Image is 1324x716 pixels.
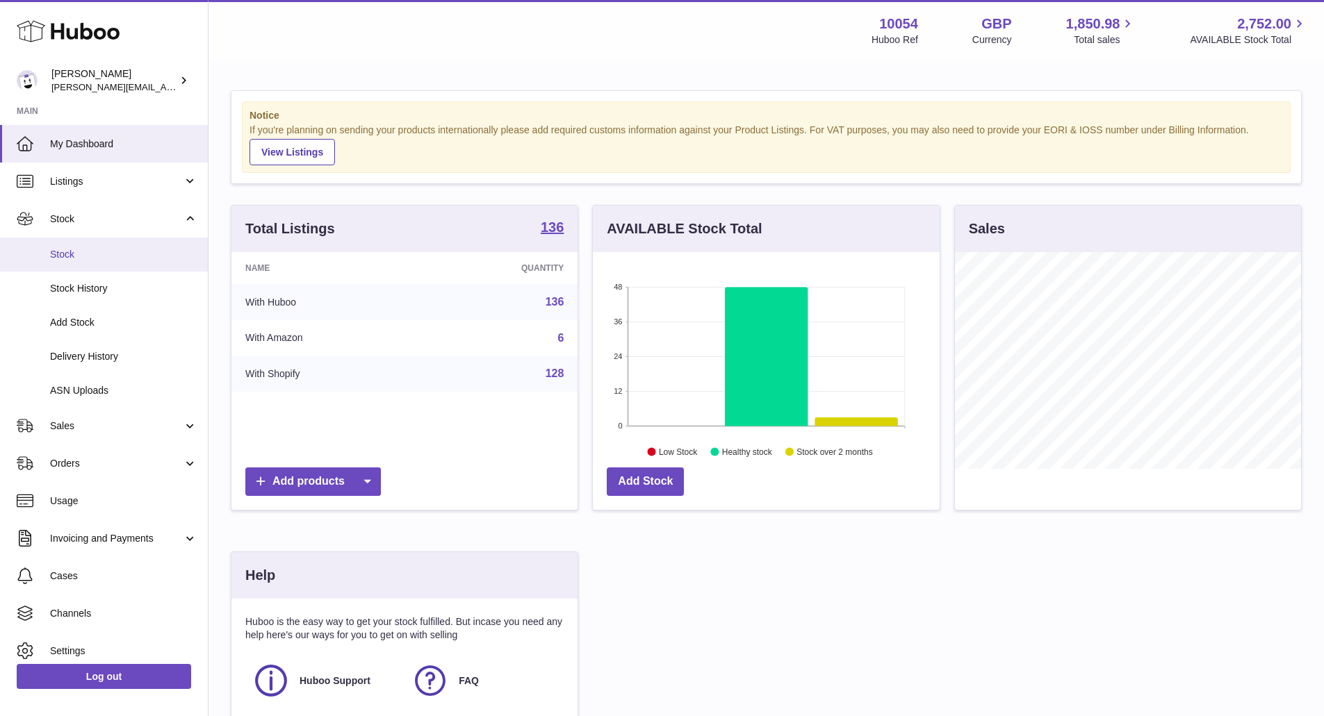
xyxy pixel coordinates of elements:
a: Huboo Support [252,662,398,699]
span: FAQ [459,674,479,688]
span: Listings [50,175,183,188]
text: 0 [619,422,623,430]
p: Huboo is the easy way to get your stock fulfilled. But incase you need any help here's our ways f... [245,615,564,642]
text: 36 [614,317,623,326]
a: Add products [245,467,381,496]
strong: 10054 [879,15,918,33]
strong: 136 [541,220,564,234]
div: Huboo Ref [872,33,918,47]
th: Name [231,252,421,284]
span: AVAILABLE Stock Total [1190,33,1307,47]
span: Channels [50,607,197,620]
span: Stock [50,248,197,261]
span: Stock [50,213,183,226]
a: 136 [546,296,564,308]
a: 128 [546,367,564,379]
span: [PERSON_NAME][EMAIL_ADDRESS][DOMAIN_NAME] [51,81,279,92]
th: Quantity [421,252,578,284]
strong: GBP [981,15,1011,33]
text: 12 [614,387,623,395]
a: 2,752.00 AVAILABLE Stock Total [1190,15,1307,47]
span: Cases [50,569,197,583]
strong: Notice [250,109,1283,122]
a: 1,850.98 Total sales [1066,15,1136,47]
a: FAQ [411,662,557,699]
h3: Total Listings [245,219,335,238]
td: With Amazon [231,320,421,356]
span: My Dashboard [50,138,197,151]
h3: AVAILABLE Stock Total [607,219,762,238]
div: [PERSON_NAME] [51,67,177,94]
span: Invoicing and Payments [50,532,183,545]
td: With Huboo [231,284,421,320]
span: Total sales [1074,33,1136,47]
span: Stock History [50,282,197,295]
span: Settings [50,644,197,658]
span: Usage [50,494,197,508]
a: 6 [557,332,564,344]
h3: Help [245,566,275,585]
span: 2,752.00 [1237,15,1291,33]
div: If you're planning on sending your products internationally please add required customs informati... [250,124,1283,165]
span: Orders [50,457,183,470]
span: Huboo Support [300,674,370,688]
div: Currency [972,33,1012,47]
span: Delivery History [50,350,197,363]
text: Stock over 2 months [797,447,873,456]
h3: Sales [969,219,1005,238]
a: Log out [17,664,191,689]
text: Low Stock [659,447,698,456]
span: 1,850.98 [1066,15,1120,33]
td: With Shopify [231,356,421,392]
img: luz@capsuline.com [17,70,38,91]
a: Add Stock [607,467,684,496]
span: ASN Uploads [50,384,197,397]
span: Sales [50,419,183,433]
text: Healthy stock [722,447,773,456]
a: View Listings [250,139,335,165]
text: 48 [614,283,623,291]
text: 24 [614,352,623,360]
span: Add Stock [50,316,197,329]
a: 136 [541,220,564,237]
